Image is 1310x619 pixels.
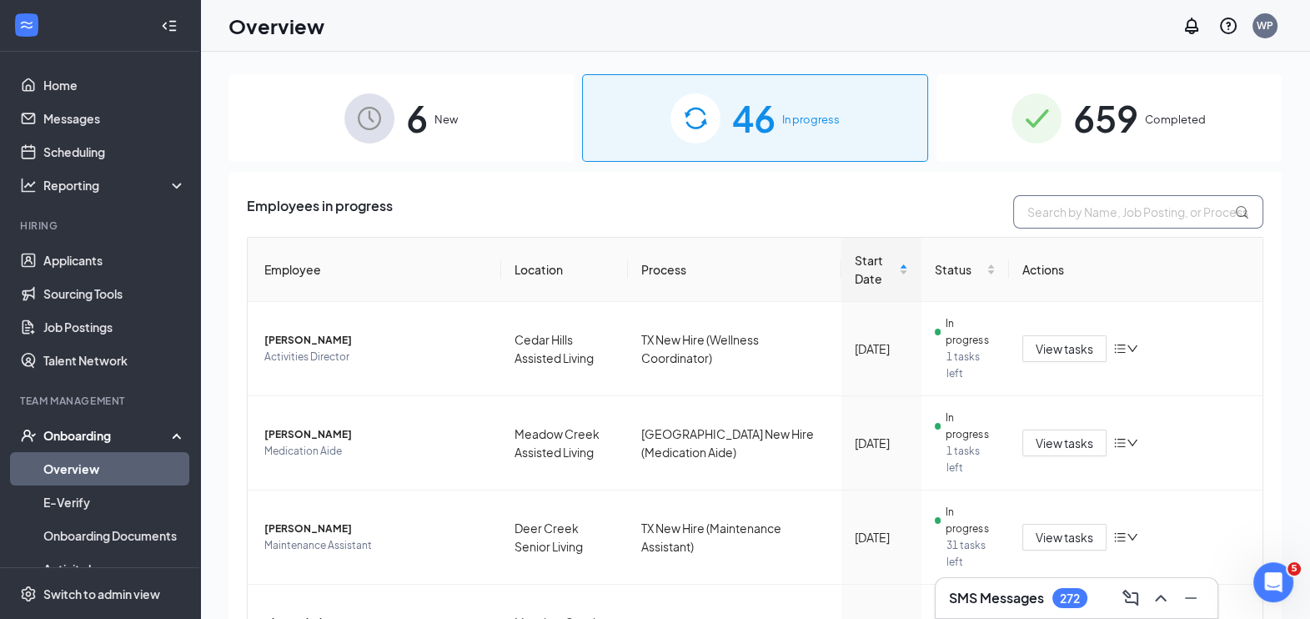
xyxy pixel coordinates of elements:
[949,589,1044,607] h3: SMS Messages
[1253,562,1293,602] iframe: Intercom live chat
[1073,89,1138,147] span: 659
[43,586,160,602] div: Switch to admin view
[20,177,37,194] svg: Analysis
[43,310,186,344] a: Job Postings
[248,238,501,302] th: Employee
[1145,111,1206,128] span: Completed
[935,260,983,279] span: Status
[1257,18,1273,33] div: WP
[946,349,996,382] span: 1 tasks left
[43,552,186,586] a: Activity log
[264,521,488,537] span: [PERSON_NAME]
[1022,335,1107,362] button: View tasks
[1182,16,1202,36] svg: Notifications
[501,238,628,302] th: Location
[43,486,186,519] a: E-Verify
[434,111,458,128] span: New
[20,586,37,602] svg: Settings
[1287,562,1301,576] span: 5
[921,238,1009,302] th: Status
[855,251,896,288] span: Start Date
[782,111,840,128] span: In progress
[1036,528,1093,546] span: View tasks
[946,443,996,476] span: 1 tasks left
[406,89,428,147] span: 6
[1113,531,1127,544] span: bars
[1009,238,1262,302] th: Actions
[18,17,35,33] svg: WorkstreamLogo
[264,349,488,365] span: Activities Director
[1218,16,1238,36] svg: QuestionInfo
[1181,588,1201,608] svg: Minimize
[1036,434,1093,452] span: View tasks
[1022,524,1107,551] button: View tasks
[228,12,324,40] h1: Overview
[264,332,488,349] span: [PERSON_NAME]
[1060,591,1080,606] div: 272
[43,427,172,444] div: Onboarding
[43,344,186,377] a: Talent Network
[1127,531,1138,543] span: down
[1147,585,1174,611] button: ChevronUp
[1151,588,1171,608] svg: ChevronUp
[43,519,186,552] a: Onboarding Documents
[732,89,775,147] span: 46
[43,135,186,169] a: Scheduling
[1013,195,1263,229] input: Search by Name, Job Posting, or Process
[161,18,178,34] svg: Collapse
[855,434,908,452] div: [DATE]
[1177,585,1204,611] button: Minimize
[20,394,183,408] div: Team Management
[946,504,995,537] span: In progress
[946,410,995,443] span: In progress
[501,396,628,491] td: Meadow Creek Assisted Living
[855,340,908,358] div: [DATE]
[501,491,628,585] td: Deer Creek Senior Living
[1121,588,1141,608] svg: ComposeMessage
[1117,585,1144,611] button: ComposeMessage
[628,396,841,491] td: [GEOGRAPHIC_DATA] New Hire (Medication Aide)
[628,491,841,585] td: TX New Hire (Maintenance Assistant)
[501,302,628,396] td: Cedar Hills Assisted Living
[1036,340,1093,358] span: View tasks
[264,426,488,443] span: [PERSON_NAME]
[946,537,996,571] span: 31 tasks left
[43,452,186,486] a: Overview
[247,195,393,229] span: Employees in progress
[43,68,186,102] a: Home
[43,277,186,310] a: Sourcing Tools
[946,315,995,349] span: In progress
[1113,436,1127,450] span: bars
[1022,430,1107,456] button: View tasks
[628,302,841,396] td: TX New Hire (Wellness Coordinator)
[43,102,186,135] a: Messages
[20,427,37,444] svg: UserCheck
[1127,437,1138,449] span: down
[1127,343,1138,355] span: down
[20,219,183,233] div: Hiring
[264,537,488,554] span: Maintenance Assistant
[1113,342,1127,355] span: bars
[264,443,488,460] span: Medication Aide
[43,244,186,277] a: Applicants
[43,177,187,194] div: Reporting
[855,528,908,546] div: [DATE]
[628,238,841,302] th: Process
